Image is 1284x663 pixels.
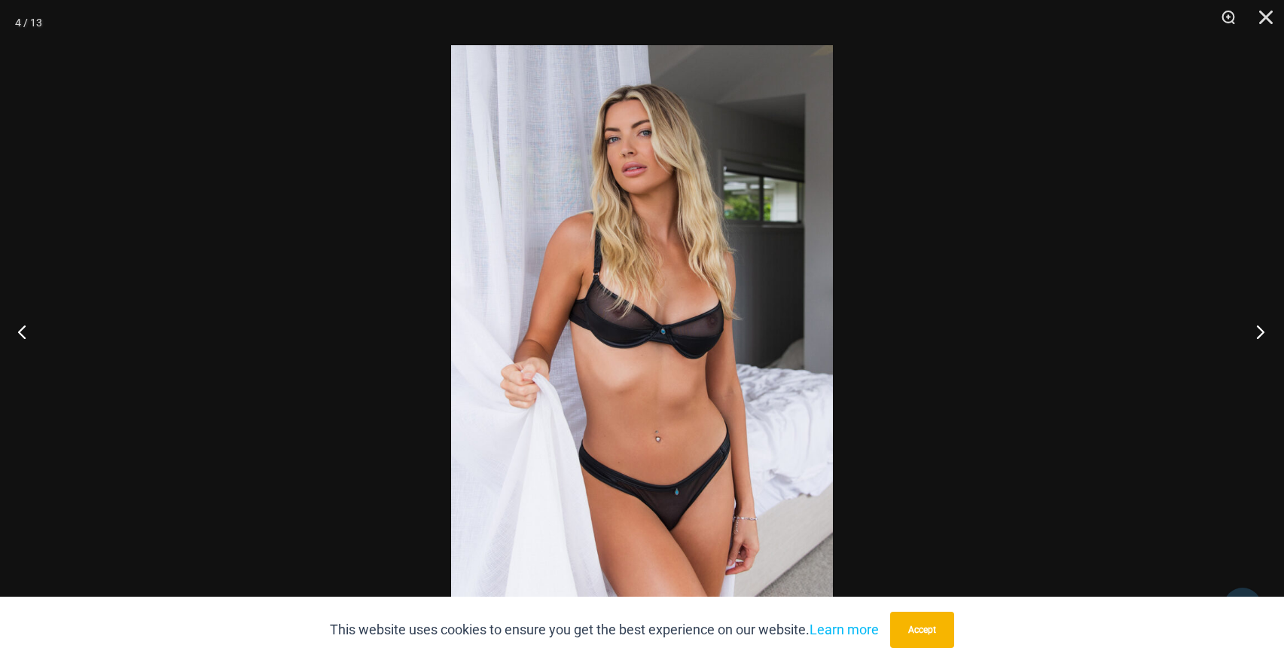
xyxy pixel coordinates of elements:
[810,622,879,637] a: Learn more
[1228,294,1284,369] button: Next
[451,45,833,618] img: Running Wild Midnight 1052 Top 6052 Bottom 02
[15,11,42,34] div: 4 / 13
[890,612,954,648] button: Accept
[330,619,879,641] p: This website uses cookies to ensure you get the best experience on our website.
